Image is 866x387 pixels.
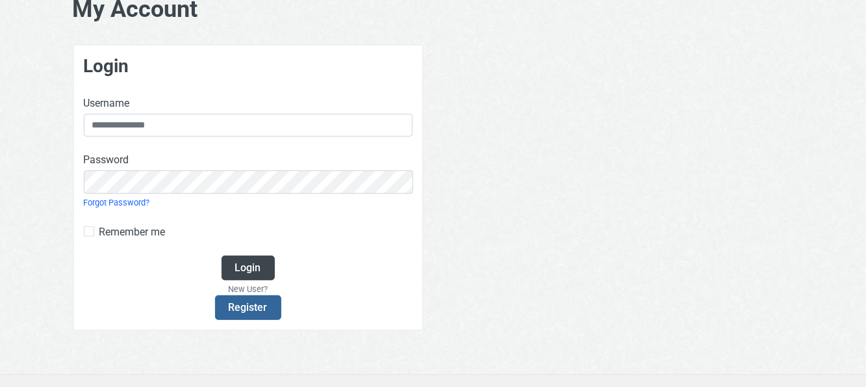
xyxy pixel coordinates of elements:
a: Forgot Password? [84,198,150,207]
label: Username [84,96,130,111]
label: Remember me [99,224,166,240]
h3: Login [84,55,413,77]
button: Login [222,256,275,280]
label: Password [84,152,129,168]
a: Register [215,295,281,320]
small: New User? [228,283,268,295]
